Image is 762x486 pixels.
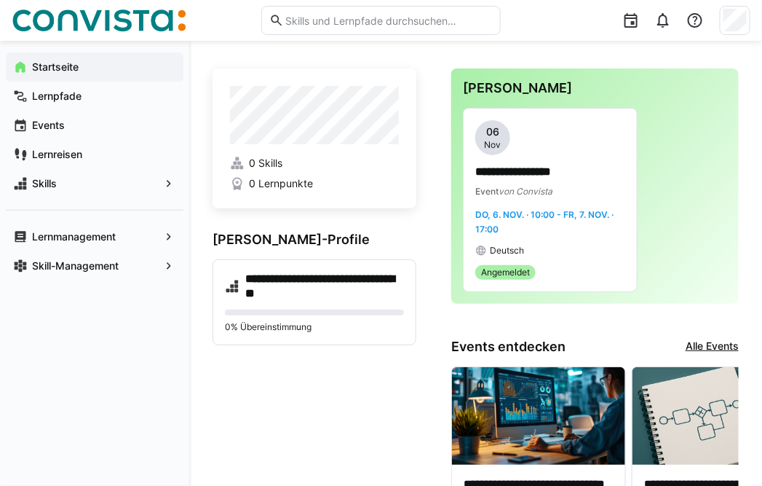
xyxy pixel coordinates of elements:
[249,156,282,171] span: 0 Skills
[225,321,404,333] p: 0% Übereinstimmung
[486,125,499,139] span: 06
[452,367,625,465] img: image
[451,339,565,355] h3: Events entdecken
[249,176,313,191] span: 0 Lernpunkte
[481,267,530,278] span: Angemeldet
[475,209,614,235] span: Do, 6. Nov. · 10:00 - Fr, 7. Nov. · 17:00
[686,339,739,355] a: Alle Events
[230,156,399,171] a: 0 Skills
[490,245,524,256] span: Deutsch
[485,139,501,151] span: Nov
[284,14,493,27] input: Skills und Lernpfade durchsuchen…
[213,232,416,248] h3: [PERSON_NAME]-Profile
[475,186,499,197] span: Event
[499,186,552,197] span: von Convista
[463,80,727,96] h3: [PERSON_NAME]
